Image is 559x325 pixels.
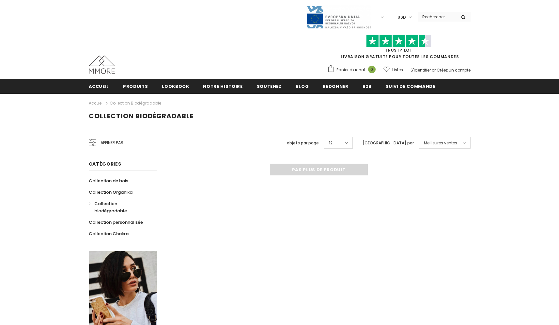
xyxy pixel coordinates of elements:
[123,79,148,93] a: Produits
[323,79,348,93] a: Redonner
[329,140,333,146] span: 12
[89,83,109,89] span: Accueil
[89,79,109,93] a: Accueil
[162,83,189,89] span: Lookbook
[89,161,121,167] span: Catégories
[89,228,129,239] a: Collection Chakra
[366,35,431,47] img: Faites confiance aux étoiles pilotes
[323,83,348,89] span: Redonner
[363,79,372,93] a: B2B
[101,139,123,146] span: Affiner par
[306,14,371,20] a: Javni Razpis
[306,5,371,29] img: Javni Razpis
[437,67,471,73] a: Créez un compte
[203,79,242,93] a: Notre histoire
[203,83,242,89] span: Notre histoire
[89,56,115,74] img: Cas MMORE
[368,66,376,73] span: 0
[89,178,128,184] span: Collection de bois
[397,14,406,21] span: USD
[89,231,129,237] span: Collection Chakra
[327,38,471,59] span: LIVRAISON GRATUITE POUR TOUTES LES COMMANDES
[411,67,431,73] a: S'identifier
[363,83,372,89] span: B2B
[418,12,456,22] input: Search Site
[89,198,150,217] a: Collection biodégradable
[162,79,189,93] a: Lookbook
[385,47,412,53] a: TrustPilot
[386,83,435,89] span: Suivi de commande
[257,83,282,89] span: soutenez
[392,67,403,73] span: Listes
[424,140,457,146] span: Meilleures ventes
[89,111,194,121] span: Collection biodégradable
[383,64,403,75] a: Listes
[89,219,143,225] span: Collection personnalisée
[363,140,414,146] label: [GEOGRAPHIC_DATA] par
[386,79,435,93] a: Suivi de commande
[287,140,319,146] label: objets par page
[89,175,128,187] a: Collection de bois
[336,67,365,73] span: Panier d'achat
[94,201,127,214] span: Collection biodégradable
[89,189,132,195] span: Collection Organika
[432,67,436,73] span: or
[89,217,143,228] a: Collection personnalisée
[296,83,309,89] span: Blog
[327,65,379,75] a: Panier d'achat 0
[110,100,161,106] a: Collection biodégradable
[257,79,282,93] a: soutenez
[123,83,148,89] span: Produits
[89,187,132,198] a: Collection Organika
[89,99,103,107] a: Accueil
[296,79,309,93] a: Blog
